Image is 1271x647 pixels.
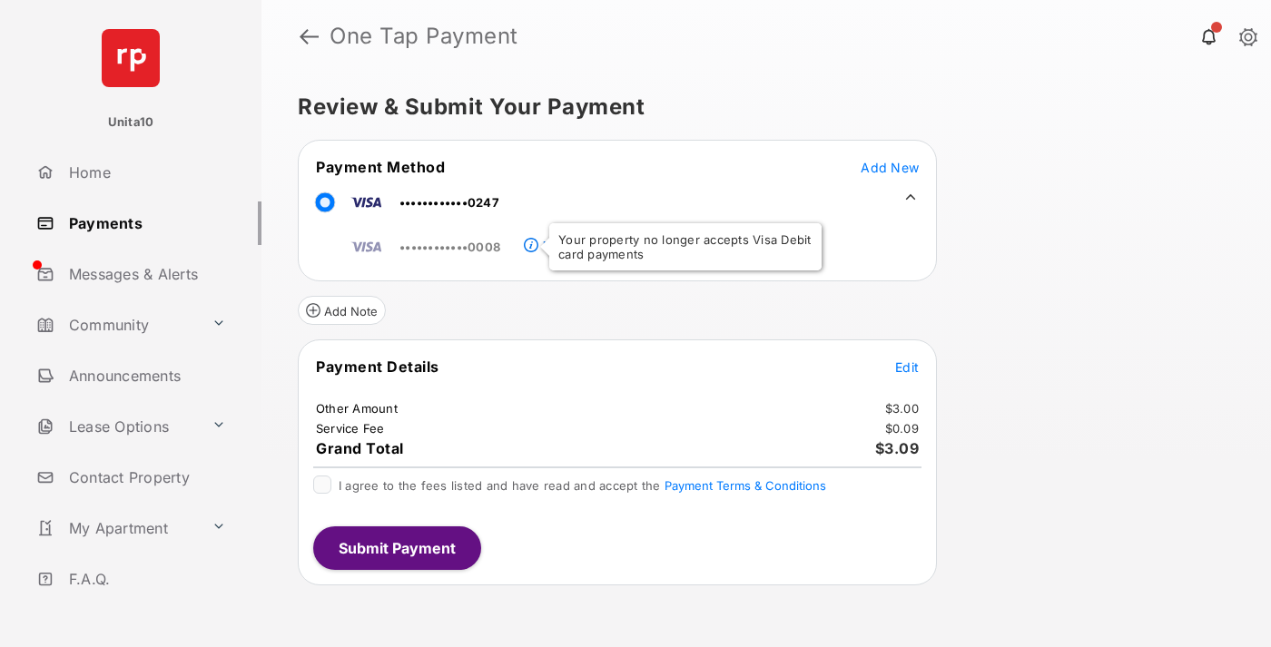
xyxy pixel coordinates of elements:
[315,420,386,436] td: Service Fee
[895,358,919,376] button: Edit
[339,478,826,493] span: I agree to the fees listed and have read and accept the
[316,358,439,376] span: Payment Details
[861,158,919,176] button: Add New
[399,195,499,210] span: ••••••••••••0247
[29,354,261,397] a: Announcements
[538,224,691,255] a: Payment Method Unavailable
[298,296,386,325] button: Add Note
[29,557,261,601] a: F.A.Q.
[29,201,261,245] a: Payments
[399,240,500,254] span: ••••••••••••0008
[29,506,204,550] a: My Apartment
[29,151,261,194] a: Home
[884,400,920,417] td: $3.00
[549,223,822,270] div: Your property no longer accepts Visa Debit card payments
[316,439,404,457] span: Grand Total
[29,303,204,347] a: Community
[861,160,919,175] span: Add New
[316,158,445,176] span: Payment Method
[102,29,160,87] img: svg+xml;base64,PHN2ZyB4bWxucz0iaHR0cDovL3d3dy53My5vcmcvMjAwMC9zdmciIHdpZHRoPSI2NCIgaGVpZ2h0PSI2NC...
[29,252,261,296] a: Messages & Alerts
[665,478,826,493] button: I agree to the fees listed and have read and accept the
[330,25,518,47] strong: One Tap Payment
[875,439,920,457] span: $3.09
[298,96,1220,118] h5: Review & Submit Your Payment
[315,400,399,417] td: Other Amount
[29,405,204,448] a: Lease Options
[313,526,481,570] button: Submit Payment
[884,420,920,436] td: $0.09
[895,359,919,375] span: Edit
[29,456,261,499] a: Contact Property
[108,113,154,132] p: Unita10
